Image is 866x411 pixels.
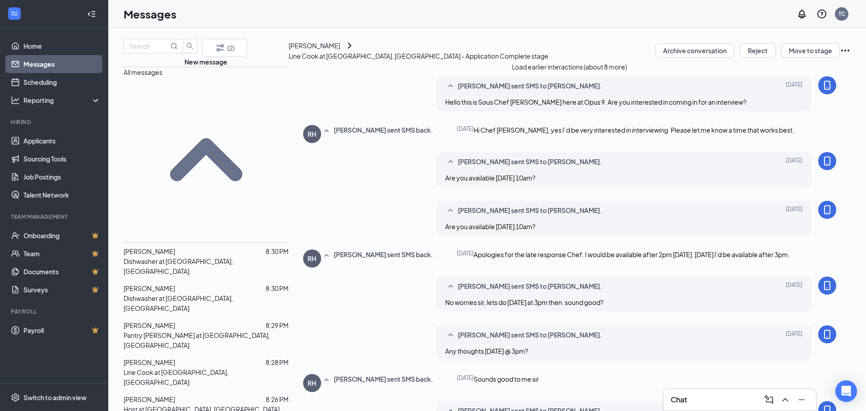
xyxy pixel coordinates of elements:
svg: MobileSms [822,204,833,215]
span: [PERSON_NAME] [124,247,175,255]
svg: Settings [11,393,20,402]
p: Line Cook at [GEOGRAPHIC_DATA], [GEOGRAPHIC_DATA] - Application Complete stage [289,51,548,61]
svg: MobileSms [822,329,833,340]
span: [PERSON_NAME] sent SMS to [PERSON_NAME]. [458,281,602,292]
div: Switch to admin view [23,393,87,402]
span: [PERSON_NAME] sent SMS to [PERSON_NAME]. [458,205,602,216]
span: [DATE] [786,157,802,167]
span: Are you available [DATE] 10am? [445,174,535,182]
svg: Filter [215,42,226,53]
a: Scheduling [23,73,101,91]
p: 8:29 PM [266,320,289,330]
p: 8:30 PM [266,283,289,293]
div: Team Management [11,213,99,221]
a: Messages [23,55,101,73]
button: ComposeMessage [762,393,776,407]
input: Search [129,41,169,51]
span: [DATE] [457,374,474,387]
a: SurveysCrown [23,281,101,299]
svg: ChevronRight [344,40,355,51]
button: Move to stage [781,43,840,58]
svg: MobileSms [822,280,833,291]
div: TC [838,10,845,18]
svg: MobileSms [822,80,833,91]
span: [PERSON_NAME] [124,358,175,366]
span: Apologies for the late response Chef. I would be available after 2pm [DATE]. [DATE] I'd be availa... [474,250,790,259]
div: Payroll [11,308,99,315]
a: Sourcing Tools [23,150,101,168]
span: [PERSON_NAME] [124,321,175,329]
a: OnboardingCrown [23,226,101,245]
p: Pantry [PERSON_NAME] at [GEOGRAPHIC_DATA], [GEOGRAPHIC_DATA] [124,330,289,350]
svg: SmallChevronUp [445,281,456,292]
span: Hello this is Sous Chef [PERSON_NAME] here at Opus 9. Are you interested in coming in for an inte... [445,98,746,106]
svg: MagnifyingGlass [170,42,178,50]
span: Any thoughts [DATE] @ 3pm? [445,347,528,355]
p: Line Cook at [GEOGRAPHIC_DATA], [GEOGRAPHIC_DATA] [124,367,289,387]
a: Applicants [23,132,101,150]
a: TeamCrown [23,245,101,263]
span: [PERSON_NAME] [124,395,175,403]
span: [DATE] [786,205,802,216]
span: [PERSON_NAME] sent SMS back. [334,249,433,262]
span: No worries sir, lets do [DATE] at 3pm then. sound good? [445,298,603,306]
span: [PERSON_NAME] sent SMS to [PERSON_NAME]. [458,330,602,341]
span: Hi Chef [PERSON_NAME], yes I’d be very interested in interviewing. Please let me know a time that... [474,126,794,134]
button: New message [184,57,227,67]
span: [PERSON_NAME] sent SMS back. [334,374,433,387]
button: search [183,39,197,53]
p: 8:28 PM [266,357,289,367]
span: [PERSON_NAME] [124,284,175,292]
svg: SmallChevronUp [445,205,456,216]
button: ChevronUp [778,393,792,407]
div: RH [308,379,316,388]
svg: WorkstreamLogo [10,9,19,18]
span: [PERSON_NAME] sent SMS back. [334,125,433,138]
button: Filter (2) [202,39,247,57]
svg: SmallChevronUp [321,375,332,386]
span: [PERSON_NAME] sent SMS to [PERSON_NAME]. [458,81,602,92]
button: Archive conversation [655,43,734,58]
span: Sounds good to me sir [474,375,539,383]
svg: Ellipses [840,45,851,56]
div: [PERSON_NAME] [289,41,340,51]
svg: SmallChevronUp [445,81,456,92]
svg: ComposeMessage [764,394,774,405]
svg: MobileSms [822,156,833,166]
svg: SmallChevronUp [321,250,332,261]
svg: SmallChevronUp [445,157,456,167]
a: Talent Network [23,186,101,204]
a: Job Postings [23,168,101,186]
span: [DATE] [457,125,474,138]
svg: QuestionInfo [816,9,827,19]
svg: Analysis [11,96,20,105]
span: Are you available [DATE] 10am? [445,222,535,231]
button: Reject [740,43,776,58]
div: Reporting [23,96,101,105]
h1: Messages [124,6,176,22]
svg: SmallChevronUp [321,126,332,137]
div: Hiring [11,118,99,126]
svg: Notifications [797,9,807,19]
p: Dishwasher at [GEOGRAPHIC_DATA], [GEOGRAPHIC_DATA] [124,293,289,313]
p: Dishwasher at [GEOGRAPHIC_DATA], [GEOGRAPHIC_DATA] [124,256,289,276]
span: [DATE] [457,249,474,262]
div: Open Intercom Messenger [835,380,857,402]
span: [DATE] [786,81,802,92]
svg: SmallChevronUp [445,330,456,341]
span: [PERSON_NAME] sent SMS to [PERSON_NAME]. [458,157,602,167]
div: RH [308,254,316,263]
p: 8:30 PM [266,246,289,256]
svg: Minimize [796,394,807,405]
span: [DATE] [786,281,802,292]
button: Minimize [794,393,809,407]
span: [DATE] [786,330,802,341]
svg: ChevronUp [780,394,791,405]
h3: Chat [671,395,687,405]
a: DocumentsCrown [23,263,101,281]
span: All messages [124,68,162,76]
p: 8:26 PM [266,394,289,404]
svg: SmallChevronUp [124,77,289,242]
div: RH [308,129,316,139]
